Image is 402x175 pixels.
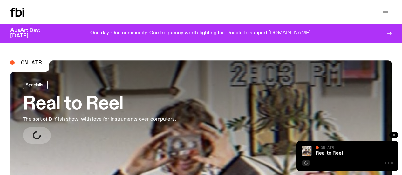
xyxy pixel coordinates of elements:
a: Real to Reel [316,151,343,156]
a: Specialist [23,81,48,89]
p: The sort of DIY-ish show: with love for instruments over computers. [23,116,176,123]
span: Specialist [26,83,45,87]
img: Jasper Craig Adams holds a vintage camera to his eye, obscuring his face. He is wearing a grey ju... [302,146,312,156]
p: One day. One community. One frequency worth fighting for. Donate to support [DOMAIN_NAME]. [90,30,312,36]
span: On Air [21,60,42,65]
h3: Real to Reel [23,95,176,113]
h3: AusArt Day: [DATE] [10,28,51,39]
span: On Air [321,145,334,150]
a: Real to ReelThe sort of DIY-ish show: with love for instruments over computers. [23,81,176,144]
